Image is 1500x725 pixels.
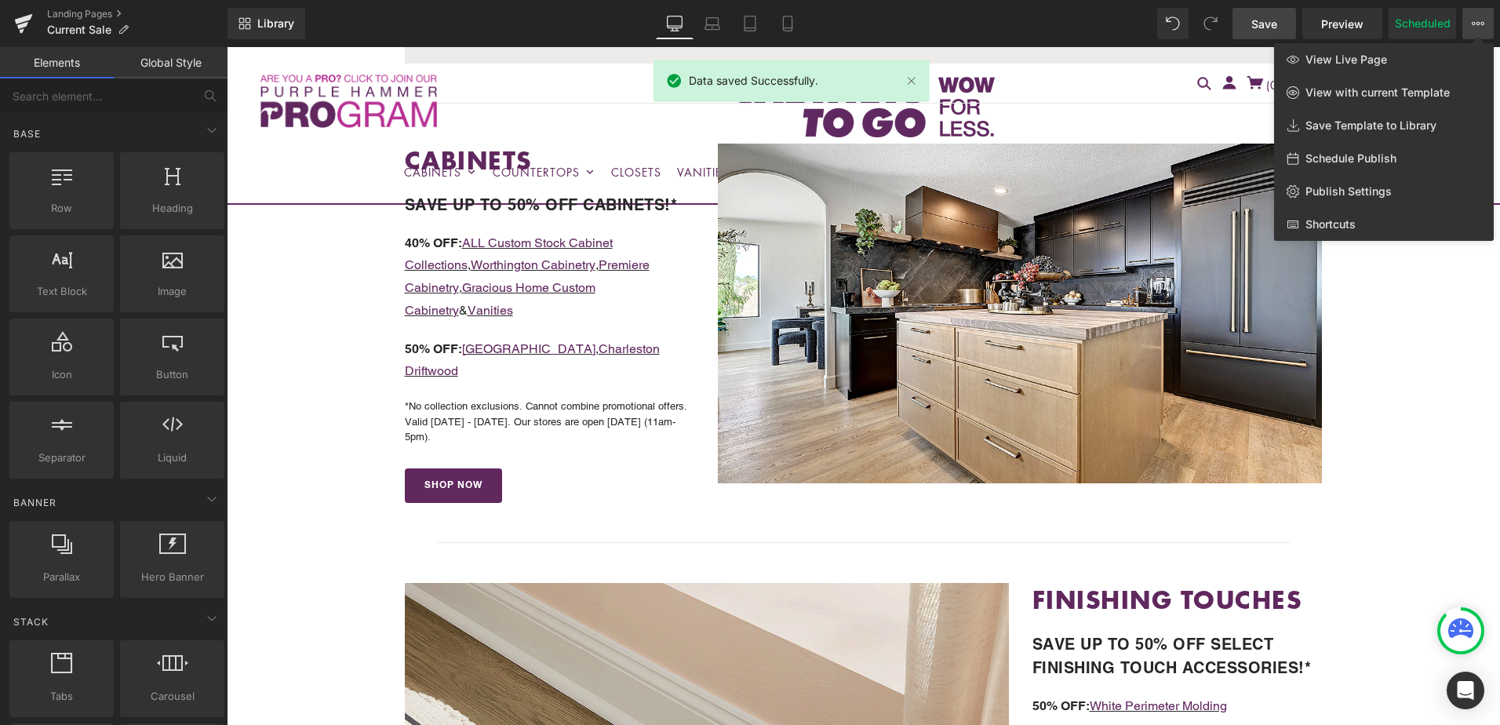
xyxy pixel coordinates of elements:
b: SAVE UP TO 50% OFF SELECT FINISHING TOUCH ACCESSORIES!* [806,588,1085,630]
p: *No collection exclusions. Cannot combine promotional offers. Valid [DATE] - [DATE]. Our stores a... [178,352,468,398]
span: Hero Banner [125,569,220,585]
a: Vanities [241,256,286,271]
span: Icon [14,366,109,383]
a: Gracious Home Custom Cabinetry [178,233,369,271]
span: Banner [12,495,58,510]
span: , [178,294,433,332]
span: Shortcuts [1305,217,1356,231]
a: Laptop [694,8,731,39]
span: Save [1251,16,1277,32]
span: Parallax [14,569,109,585]
span: Separator [14,450,109,466]
span: SHOP NOW [198,433,256,444]
b: FINISHING TOUCHES [806,535,1076,570]
span: Heading [125,200,220,217]
span: Stack [12,614,50,629]
img: Flash Sale! Up To 50% Off Cabinets! [491,97,1095,437]
a: White Perimeter Molding [863,651,1000,666]
a: Global Style [114,47,228,78]
a: Mobile [769,8,806,39]
span: Base [12,126,42,141]
a: [GEOGRAPHIC_DATA] [235,294,369,309]
span: View Live Page [1305,53,1387,67]
span: Publish Settings [1305,184,1392,199]
span: Liquid [125,450,220,466]
b: SAVE UP TO 50% OFF CABINETS!* [178,148,451,167]
span: , , & [178,188,423,271]
span: Preview [1321,16,1363,32]
a: Tablet [731,8,769,39]
a: Landing Pages [47,8,228,20]
div: Open Intercom Messenger [1447,672,1484,709]
button: Undo [1157,8,1189,39]
a: Charleston Driftwood [178,294,433,332]
span: 50% OFF: [178,294,235,309]
a: Premiere Cabinetry [178,210,423,248]
span: Row [14,200,109,217]
span: Schedule Publish [1305,151,1396,166]
a: New Library [228,8,305,39]
button: Scheduled [1389,8,1456,39]
span: 50% OFF: [806,651,863,666]
button: View Live PageView with current TemplateSave Template to LibrarySchedule PublishPublish SettingsS... [1462,8,1494,39]
span: Current Sale [47,24,111,36]
span: 40% OFF: [178,188,235,203]
span: Tabs [14,688,109,705]
strong: CABINETS [178,96,305,130]
span: Text Block [14,283,109,300]
a: Desktop [656,8,694,39]
span: Library [257,16,294,31]
button: Redo [1195,8,1226,39]
span: Carousel [125,688,220,705]
span: Data saved Successfully. [689,72,818,89]
a: Preview [1302,8,1382,39]
span: Save Template to Library [1305,118,1436,133]
span: Image [125,283,220,300]
a: ALL Custom Stock Cabinet Collections [178,188,386,226]
span: Button [125,366,220,383]
a: SHOP NOW [178,421,275,456]
a: Worthington Cabinetry [244,210,369,225]
span: View with current Template [1305,86,1450,100]
u: , [241,210,369,225]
